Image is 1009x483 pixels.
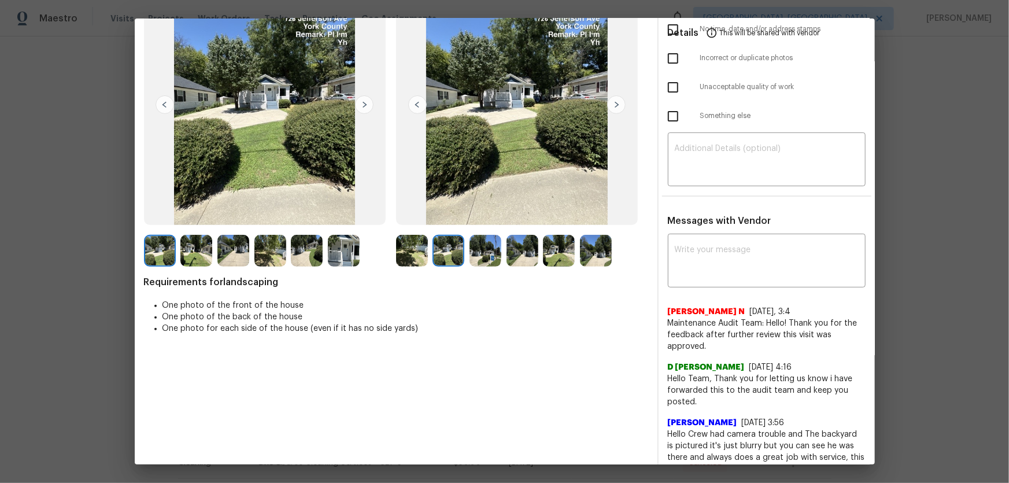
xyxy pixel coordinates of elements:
[668,306,745,318] span: [PERSON_NAME] N
[408,95,427,114] img: left-chevron-button-url
[156,95,174,114] img: left-chevron-button-url
[749,363,792,371] span: [DATE] 4:16
[162,311,648,323] li: One photo of the back of the house
[668,373,866,408] span: Hello Team, Thank you for letting us know i have forwarded this to the audit team and keep you po...
[668,216,771,226] span: Messages with Vendor
[742,419,785,427] span: [DATE] 3:56
[668,417,737,429] span: [PERSON_NAME]
[700,82,866,92] span: Unacceptable quality of work
[659,73,875,102] div: Unacceptable quality of work
[700,111,866,121] span: Something else
[700,53,866,63] span: Incorrect or duplicate photos
[355,95,374,114] img: right-chevron-button-url
[607,95,626,114] img: right-chevron-button-url
[162,300,648,311] li: One photo of the front of the house
[659,102,875,131] div: Something else
[668,318,866,352] span: Maintenance Audit Team: Hello! Thank you for the feedback after further review this visit was app...
[750,308,791,316] span: [DATE], 3:4
[144,276,648,288] span: Requirements for landscaping
[720,19,820,46] span: This will be shared with vendor
[659,44,875,73] div: Incorrect or duplicate photos
[668,362,745,373] span: D [PERSON_NAME]
[162,323,648,334] li: One photo for each side of the house (even if it has no side yards)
